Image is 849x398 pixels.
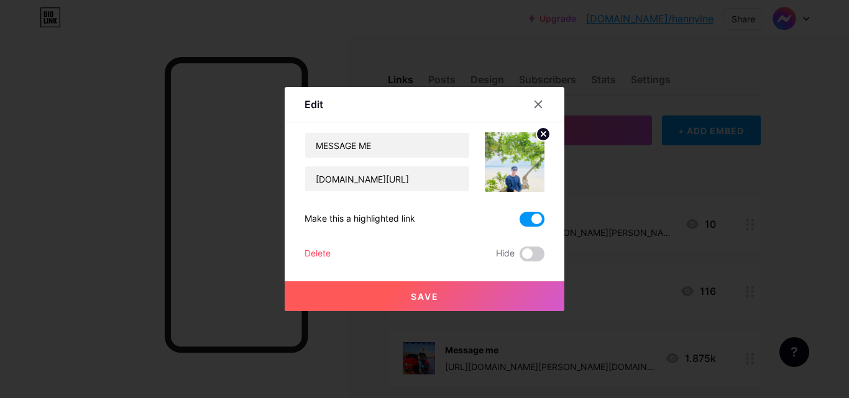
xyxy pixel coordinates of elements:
button: Save [285,281,564,311]
img: link_thumbnail [485,132,544,192]
div: Make this a highlighted link [305,212,415,227]
div: Edit [305,97,323,112]
div: Delete [305,246,331,261]
span: Hide [496,246,515,261]
input: Title [305,133,469,158]
span: Save [411,291,439,302]
input: URL [305,166,469,191]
